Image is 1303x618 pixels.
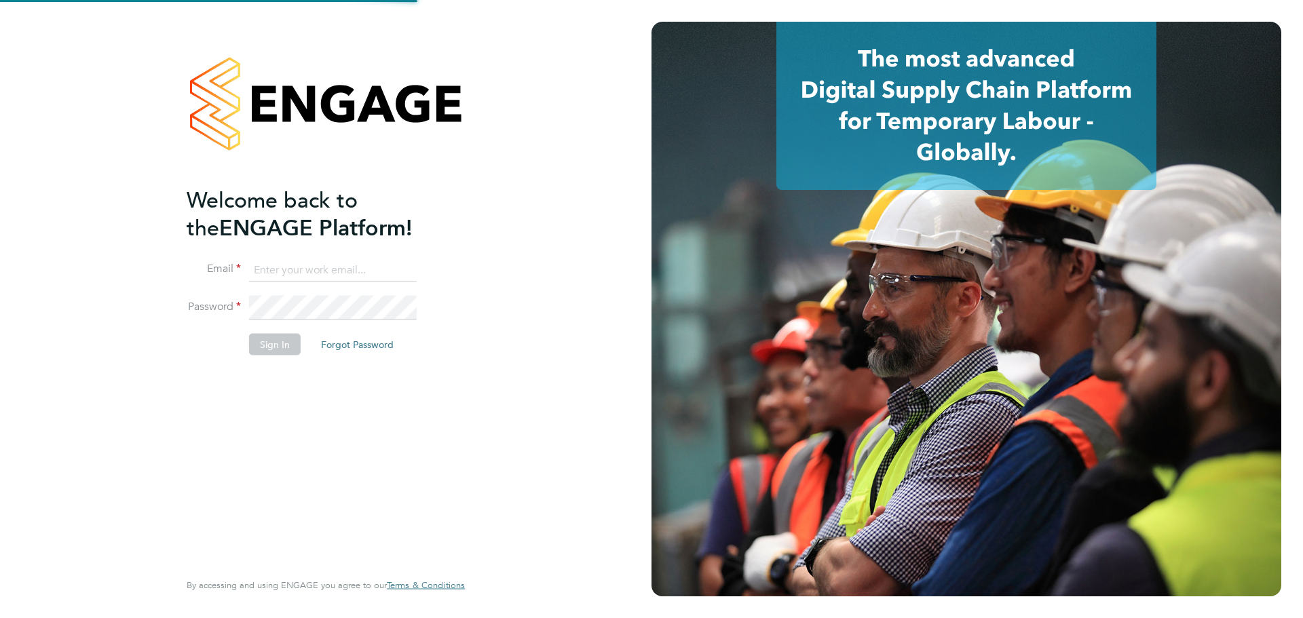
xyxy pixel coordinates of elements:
label: Password [187,300,241,314]
h2: ENGAGE Platform! [187,186,451,242]
span: By accessing and using ENGAGE you agree to our [187,579,465,591]
button: Sign In [249,334,301,355]
button: Forgot Password [310,334,404,355]
span: Welcome back to the [187,187,358,241]
label: Email [187,262,241,276]
input: Enter your work email... [249,258,417,282]
a: Terms & Conditions [387,580,465,591]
